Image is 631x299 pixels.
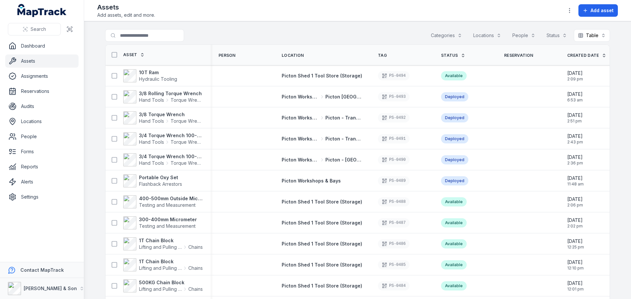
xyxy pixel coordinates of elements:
a: Assets [5,54,79,68]
a: Locations [5,115,79,128]
div: Deployed [441,176,468,185]
span: Testing and Measurement [139,202,196,208]
a: 1T Chain BlockLifting and Pulling ToolsChains [123,237,203,250]
span: Torque Wrench [171,139,203,145]
time: 15/08/2025, 2:43:45 pm [567,133,583,145]
span: [DATE] [567,91,583,97]
span: 11:48 am [567,182,584,187]
div: Available [441,239,467,248]
a: Assignments [5,70,79,83]
a: Asset [123,52,145,57]
a: Created Date [567,53,606,58]
button: Table [574,29,610,42]
a: Settings [5,190,79,203]
span: 2:43 pm [567,139,583,145]
span: Reservation [504,53,533,58]
span: Picton Workshops & Bays [282,94,319,100]
span: 6:53 am [567,97,583,103]
span: Picton Workshops & Bays [282,157,319,163]
span: Hand Tools [139,97,164,103]
span: Lifting and Pulling Tools [139,286,182,292]
a: Picton Shed 1 Tool Store (Storage) [282,262,362,268]
h2: Assets [97,3,155,12]
a: Picton Shed 1 Tool Store (Storage) [282,73,362,79]
span: 2:06 pm [567,203,583,208]
button: Status [542,29,571,42]
div: PS-0489 [378,176,409,185]
span: [DATE] [567,175,584,182]
span: [DATE] [567,112,583,118]
span: 12:25 pm [567,245,584,250]
div: PS-0484 [378,281,409,290]
span: Asset [123,52,137,57]
a: Picton Shed 1 Tool Store (Storage) [282,199,362,205]
div: PS-0486 [378,239,409,248]
span: Picton - Transmission Bay [325,136,362,142]
strong: [PERSON_NAME] & Son [24,286,77,291]
span: Chains [188,265,203,271]
span: Picton Workshops & Bays [282,136,319,142]
strong: 1T Chain Block [139,258,203,265]
button: Locations [469,29,505,42]
strong: 3/8 Torque Wrench [139,111,203,118]
button: Search [8,23,61,35]
span: [DATE] [567,196,583,203]
span: Hand Tools [139,118,164,124]
a: 3/8 Torque WrenchHand ToolsTorque Wrench [123,111,203,124]
button: People [508,29,540,42]
span: Flashback Arrestors [139,181,182,187]
span: Status [441,53,458,58]
span: 2:51 pm [567,118,583,124]
span: [DATE] [567,154,583,160]
a: 300-400mm MicrometerTesting and Measurement [123,216,197,229]
span: Lifting and Pulling Tools [139,244,182,250]
strong: 3/4 Torque Wrench 100-600 ft/lbs 447 [139,153,203,160]
span: [DATE] [567,217,583,224]
div: Available [441,218,467,227]
a: 500KG Chain BlockLifting and Pulling ToolsChains [123,279,203,292]
a: Reports [5,160,79,173]
button: Categories [427,29,466,42]
span: Picton - [GEOGRAPHIC_DATA] [325,157,362,163]
a: Picton Shed 1 Tool Store (Storage) [282,241,362,247]
span: Testing and Measurement [139,223,196,229]
span: Picton Shed 1 Tool Store (Storage) [282,283,362,288]
a: Picton Workshops & BaysPicton [GEOGRAPHIC_DATA] [282,94,362,100]
div: PS-0493 [378,92,409,101]
a: Audits [5,100,79,113]
div: PS-0488 [378,197,409,206]
div: Available [441,281,467,290]
div: PS-0492 [378,113,409,122]
div: Deployed [441,134,468,143]
span: Torque Wrench [171,118,203,124]
a: MapTrack [17,4,67,17]
span: Picton [GEOGRAPHIC_DATA] [325,94,362,100]
a: 1T Chain BlockLifting and Pulling ToolsChains [123,258,203,271]
span: Picton Workshops & Bays [282,115,319,121]
a: Picton Workshops & BaysPicton - [GEOGRAPHIC_DATA] [282,157,362,163]
a: People [5,130,79,143]
span: Picton - Transmission Bay [325,115,362,121]
span: Picton Workshops & Bays [282,178,341,183]
span: Hand Tools [139,139,164,145]
strong: 10T Ram [139,69,177,76]
span: 2:36 pm [567,160,583,166]
span: Tag [378,53,387,58]
strong: 1T Chain Block [139,237,203,244]
span: Torque Wrench [171,97,203,103]
span: Hydraulic Tooling [139,76,177,82]
a: 3/4 Torque Wrench 100-600 ft/lbs 447Hand ToolsTorque Wrench [123,153,203,166]
span: Torque Wrench [171,160,203,166]
time: 16/08/2025, 6:53:26 am [567,91,583,103]
span: 12:10 pm [567,266,584,271]
time: 13/08/2025, 12:10:52 pm [567,259,584,271]
a: 10T RamHydraulic Tooling [123,69,177,82]
strong: Contact MapTrack [20,267,64,273]
time: 13/08/2025, 12:01:06 pm [567,280,584,292]
span: [DATE] [567,238,584,245]
strong: 500KG Chain Block [139,279,203,286]
span: Created Date [567,53,599,58]
a: Picton Shed 1 Tool Store (Storage) [282,220,362,226]
span: Add assets, edit and more. [97,12,155,18]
